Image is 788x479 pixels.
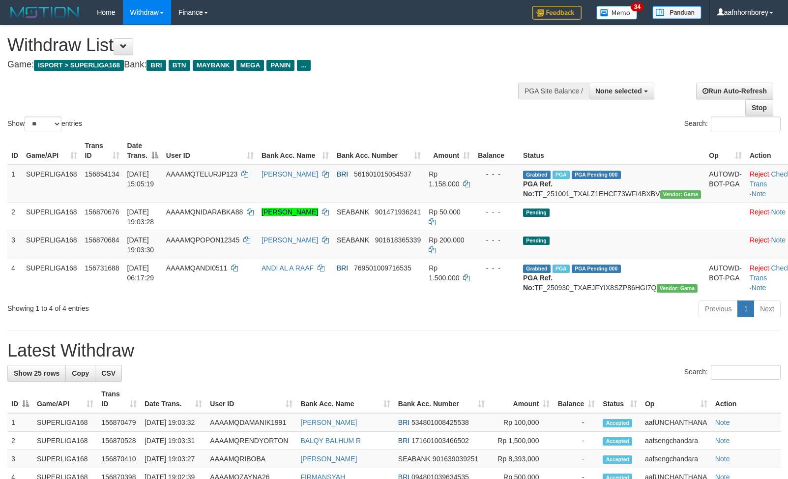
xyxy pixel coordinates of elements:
[715,437,730,445] a: Note
[7,5,82,20] img: MOTION_logo.png
[95,365,122,382] a: CSV
[750,236,769,244] a: Reject
[398,419,409,426] span: BRI
[337,264,348,272] span: BRI
[262,236,318,244] a: [PERSON_NAME]
[425,137,474,165] th: Amount: activate to sort column ascending
[266,60,294,71] span: PANIN
[7,385,33,413] th: ID: activate to sort column descending
[85,236,119,244] span: 156870684
[523,180,553,198] b: PGA Ref. No:
[489,450,554,468] td: Rp 8,393,000
[22,165,81,203] td: SUPERLIGA168
[429,208,461,216] span: Rp 50.000
[7,259,22,297] td: 4
[262,264,314,272] a: ANDI AL A RAAF
[715,455,730,463] a: Note
[22,231,81,259] td: SUPERLIGA168
[258,137,333,165] th: Bank Acc. Name: activate to sort column ascending
[705,137,746,165] th: Op: activate to sort column ascending
[7,60,516,70] h4: Game: Bank:
[34,60,124,71] span: ISPORT > SUPERLIGA168
[489,413,554,432] td: Rp 100,000
[737,300,754,317] a: 1
[684,365,781,380] label: Search:
[660,190,701,199] span: Vendor URL: https://trx31.1velocity.biz
[7,231,22,259] td: 3
[641,432,711,450] td: aafsengchandara
[337,236,369,244] span: SEABANK
[553,265,570,273] span: Marked by aafromsomean
[631,2,644,11] span: 34
[595,87,642,95] span: None selected
[429,236,464,244] span: Rp 200.000
[752,284,766,292] a: Note
[523,171,551,179] span: Grabbed
[206,450,296,468] td: AAAAMQRIBOBA
[354,170,411,178] span: Copy 561601015054537 to clipboard
[705,165,746,203] td: AUTOWD-BOT-PGA
[474,137,519,165] th: Balance
[7,413,33,432] td: 1
[433,455,478,463] span: Copy 901639039251 to clipboard
[603,437,632,446] span: Accepted
[641,450,711,468] td: aafsengchandara
[236,60,264,71] span: MEGA
[22,203,81,231] td: SUPERLIGA168
[411,437,469,445] span: Copy 171601003466502 to clipboard
[603,455,632,464] span: Accepted
[81,137,123,165] th: Trans ID: activate to sort column ascending
[745,99,773,116] a: Stop
[684,117,781,131] label: Search:
[262,208,318,216] a: [PERSON_NAME]
[206,432,296,450] td: AAAAMQRENDYORTON
[596,6,638,20] img: Button%20Memo.svg
[7,165,22,203] td: 1
[394,385,489,413] th: Bank Acc. Number: activate to sort column ascending
[85,264,119,272] span: 156731688
[523,237,550,245] span: Pending
[166,208,243,216] span: AAAAMQNIDARABKA88
[7,117,82,131] label: Show entries
[641,385,711,413] th: Op: activate to sort column ascending
[85,208,119,216] span: 156870676
[554,432,599,450] td: -
[101,369,116,377] span: CSV
[696,83,773,99] a: Run Auto-Refresh
[65,365,95,382] a: Copy
[169,60,190,71] span: BTN
[97,413,141,432] td: 156870479
[523,274,553,292] b: PGA Ref. No:
[296,385,394,413] th: Bank Acc. Name: activate to sort column ascending
[127,264,154,282] span: [DATE] 06:17:29
[337,208,369,216] span: SEABANK
[398,437,409,445] span: BRI
[7,35,516,55] h1: Withdraw List
[375,236,421,244] span: Copy 901618365339 to clipboard
[398,455,431,463] span: SEABANK
[85,170,119,178] span: 156854134
[141,385,206,413] th: Date Trans.: activate to sort column ascending
[141,413,206,432] td: [DATE] 19:03:32
[162,137,258,165] th: User ID: activate to sort column ascending
[7,137,22,165] th: ID
[123,137,162,165] th: Date Trans.: activate to sort column descending
[572,171,621,179] span: PGA Pending
[7,450,33,468] td: 3
[711,117,781,131] input: Search:
[127,236,154,254] span: [DATE] 19:03:30
[7,203,22,231] td: 2
[711,385,781,413] th: Action
[553,171,570,179] span: Marked by aafsengchandara
[141,450,206,468] td: [DATE] 19:03:27
[478,263,515,273] div: - - -
[33,432,97,450] td: SUPERLIGA168
[523,265,551,273] span: Grabbed
[127,208,154,226] span: [DATE] 19:03:28
[429,170,459,188] span: Rp 1.158.000
[14,369,59,377] span: Show 25 rows
[478,235,515,245] div: - - -
[300,437,361,445] a: BALQY BALHUM R
[705,259,746,297] td: AUTOWD-BOT-PGA
[97,385,141,413] th: Trans ID: activate to sort column ascending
